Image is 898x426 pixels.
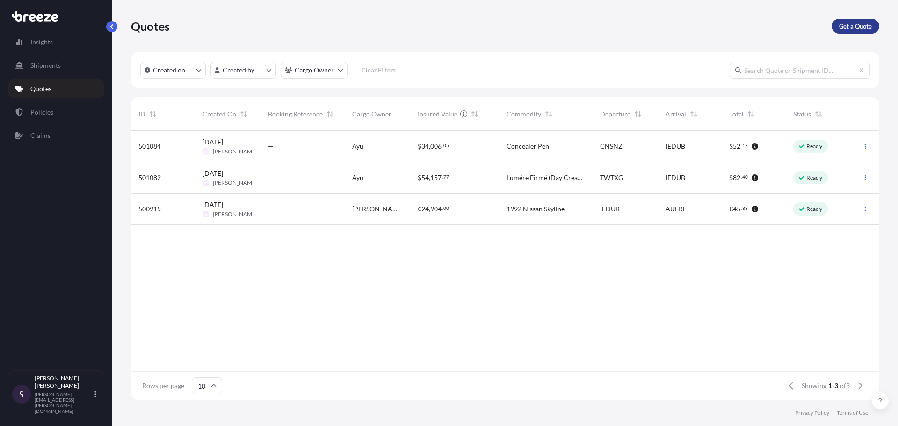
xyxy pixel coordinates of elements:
span: SS [204,209,208,219]
span: 1992 Nissan Skyline [507,204,565,214]
p: Clear Filters [362,65,396,75]
span: . [741,175,742,179]
span: [DATE] [203,169,223,178]
span: 1-3 [828,381,838,390]
span: $ [729,143,733,150]
span: 501082 [138,173,161,182]
span: . [442,207,443,210]
span: $ [418,174,421,181]
p: Ready [806,174,822,181]
span: € [729,206,733,212]
a: Insights [8,33,104,51]
p: Ready [806,205,822,213]
span: 83 [742,207,748,210]
span: Created On [203,109,236,119]
span: S [19,390,24,399]
span: Lumére Firmé (Day Cream)-Mini La Crème Cellulaire Nuit (Night Cream)-Mini Lumére Firmé (Day Cream... [507,173,585,182]
p: [PERSON_NAME] [PERSON_NAME] [35,375,93,390]
span: 17 [742,144,748,147]
span: Status [793,109,811,119]
span: — [268,173,274,182]
span: Ayu [352,142,363,151]
span: IEDUB [666,173,685,182]
span: $ [418,143,421,150]
span: 82 [733,174,740,181]
span: . [442,175,443,179]
button: createdBy Filter options [210,62,276,79]
span: TWTXG [600,173,623,182]
p: Policies [30,108,53,117]
span: SS [204,178,208,188]
a: Claims [8,126,104,145]
span: [PERSON_NAME] [352,204,403,214]
span: Total [729,109,744,119]
span: 24 [421,206,429,212]
span: CNSNZ [600,142,623,151]
span: € [418,206,421,212]
button: Sort [238,108,249,120]
button: Sort [632,108,644,120]
button: cargoOwner Filter options [281,62,348,79]
span: 34 [421,143,429,150]
button: Sort [813,108,824,120]
p: Terms of Use [837,409,868,417]
input: Search Quote or Shipment ID... [730,62,870,79]
span: , [429,143,430,150]
span: of 3 [840,381,850,390]
a: Policies [8,103,104,122]
span: Commodity [507,109,541,119]
p: Cargo Owner [295,65,334,75]
span: 45 [733,206,740,212]
span: , [429,174,430,181]
span: Concealer Pen [507,142,549,151]
p: Get a Quote [839,22,872,31]
button: Sort [325,108,336,120]
span: 157 [430,174,442,181]
span: Arrival [666,109,686,119]
span: Insured Value [418,109,457,119]
span: $ [729,174,733,181]
span: Rows per page [142,381,184,390]
span: — [268,142,274,151]
span: Cargo Owner [352,109,391,119]
span: 54 [421,174,429,181]
span: [PERSON_NAME] [213,210,257,218]
a: Privacy Policy [795,409,829,417]
p: [PERSON_NAME][EMAIL_ADDRESS][PERSON_NAME][DOMAIN_NAME] [35,391,93,414]
button: createdOn Filter options [140,62,206,79]
span: . [442,144,443,147]
button: Sort [543,108,554,120]
a: Quotes [8,79,104,98]
span: [DATE] [203,200,223,209]
p: Quotes [30,84,51,94]
span: [PERSON_NAME] [213,179,257,187]
p: Created on [153,65,185,75]
span: 500915 [138,204,161,214]
span: — [268,204,274,214]
span: Showing [802,381,826,390]
span: 77 [443,175,449,179]
button: Sort [746,108,757,120]
span: Booking Reference [268,109,323,119]
span: 006 [430,143,442,150]
span: 05 [443,144,449,147]
span: ID [138,109,145,119]
button: Sort [469,108,480,120]
span: 00 [443,207,449,210]
span: [DATE] [203,137,223,147]
p: Quotes [131,19,170,34]
a: Get a Quote [832,19,879,34]
span: 40 [742,175,748,179]
p: Created by [223,65,254,75]
span: Departure [600,109,630,119]
p: Shipments [30,61,61,70]
span: . [741,144,742,147]
span: , [429,206,430,212]
span: 904 [430,206,442,212]
button: Clear Filters [352,63,405,78]
span: 501084 [138,142,161,151]
span: IEDUB [600,204,620,214]
span: SS [204,147,208,156]
span: . [741,207,742,210]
